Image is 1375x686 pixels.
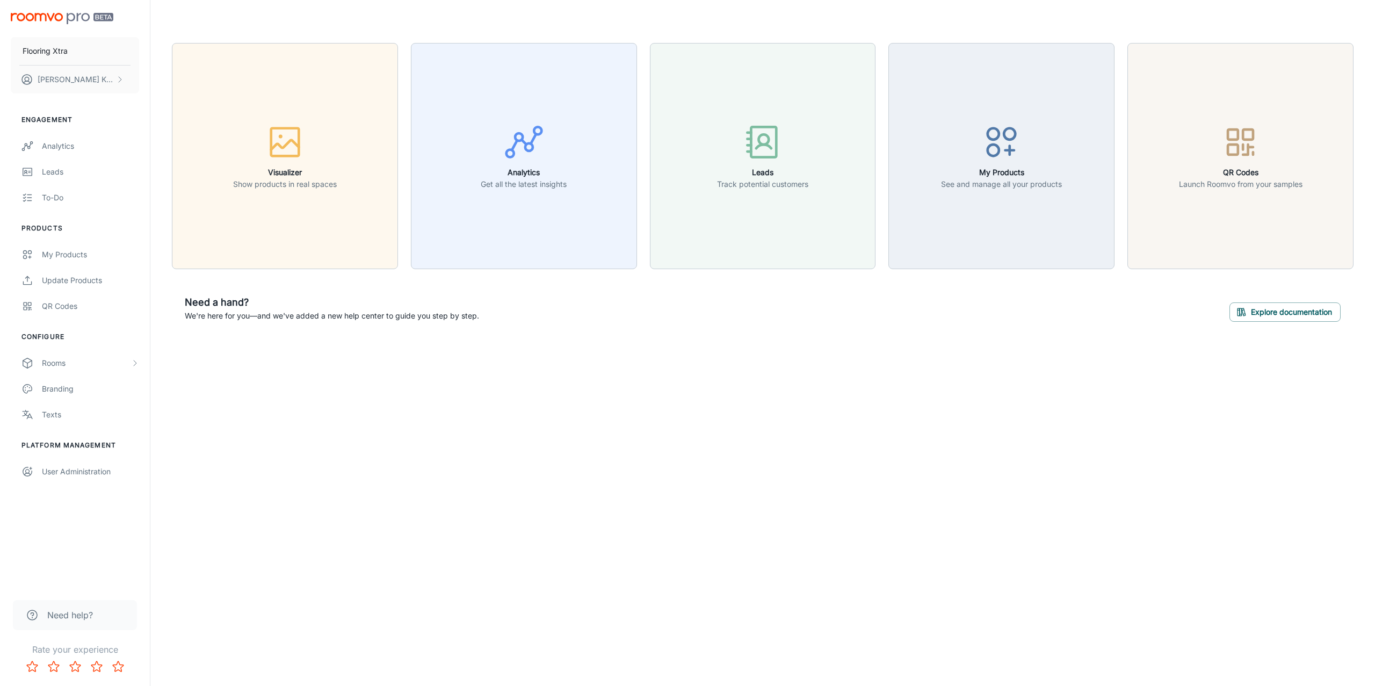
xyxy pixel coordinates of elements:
button: My ProductsSee and manage all your products [888,43,1115,269]
p: Flooring Xtra [23,45,68,57]
p: See and manage all your products [941,178,1062,190]
button: VisualizerShow products in real spaces [172,43,398,269]
p: We're here for you—and we've added a new help center to guide you step by step. [185,310,479,322]
p: Track potential customers [717,178,808,190]
p: Get all the latest insights [481,178,567,190]
a: LeadsTrack potential customers [650,150,876,161]
button: [PERSON_NAME] Khurana [11,66,139,93]
h6: My Products [941,167,1062,178]
button: QR CodesLaunch Roomvo from your samples [1127,43,1354,269]
h6: Leads [717,167,808,178]
div: Analytics [42,140,139,152]
div: To-do [42,192,139,204]
button: AnalyticsGet all the latest insights [411,43,637,269]
div: Leads [42,166,139,178]
h6: Need a hand? [185,295,479,310]
div: Update Products [42,275,139,286]
a: AnalyticsGet all the latest insights [411,150,637,161]
h6: Visualizer [233,167,337,178]
h6: QR Codes [1179,167,1302,178]
a: QR CodesLaunch Roomvo from your samples [1127,150,1354,161]
p: Launch Roomvo from your samples [1179,178,1302,190]
a: My ProductsSee and manage all your products [888,150,1115,161]
p: Show products in real spaces [233,178,337,190]
p: [PERSON_NAME] Khurana [38,74,113,85]
h6: Analytics [481,167,567,178]
a: Explore documentation [1229,306,1341,316]
button: LeadsTrack potential customers [650,43,876,269]
div: Rooms [42,357,131,369]
div: My Products [42,249,139,261]
div: QR Codes [42,300,139,312]
img: Roomvo PRO Beta [11,13,113,24]
button: Explore documentation [1229,302,1341,322]
button: Flooring Xtra [11,37,139,65]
